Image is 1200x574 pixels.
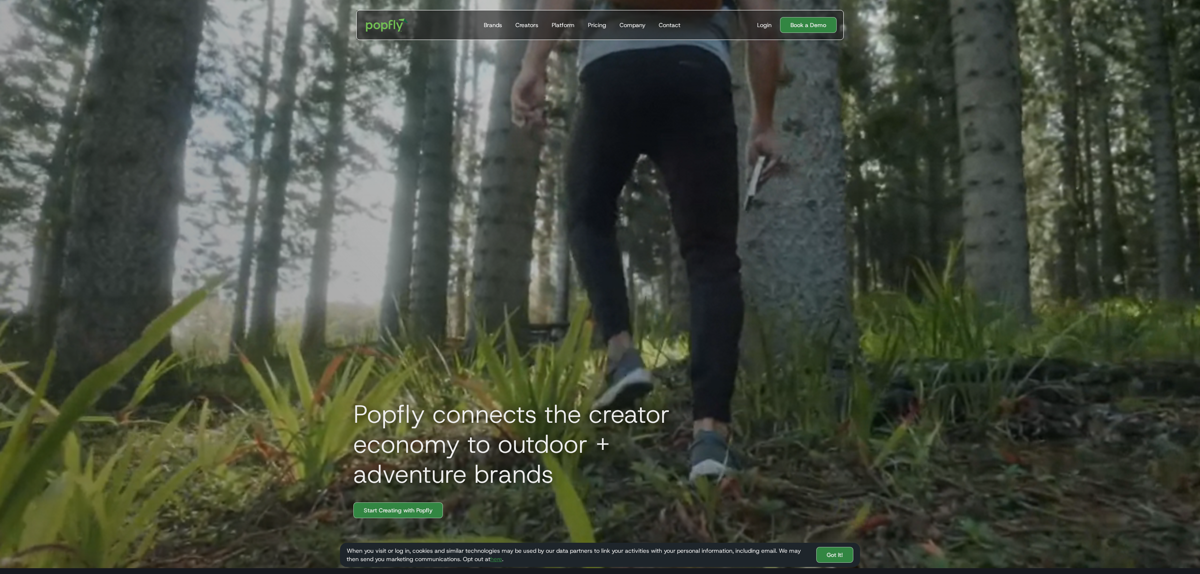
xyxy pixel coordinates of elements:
[552,21,575,29] div: Platform
[548,10,578,40] a: Platform
[347,547,810,563] div: When you visit or log in, cookies and similar technologies may be used by our data partners to li...
[360,12,414,37] a: home
[515,21,538,29] div: Creators
[512,10,542,40] a: Creators
[588,21,606,29] div: Pricing
[484,21,502,29] div: Brands
[616,10,649,40] a: Company
[816,547,853,563] a: Got It!
[655,10,684,40] a: Contact
[480,10,505,40] a: Brands
[754,21,775,29] a: Login
[620,21,645,29] div: Company
[585,10,610,40] a: Pricing
[353,502,443,518] a: Start Creating with Popfly
[659,21,680,29] div: Contact
[757,21,772,29] div: Login
[347,399,722,489] h1: Popfly connects the creator economy to outdoor + adventure brands
[490,555,502,563] a: here
[780,17,837,33] a: Book a Demo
